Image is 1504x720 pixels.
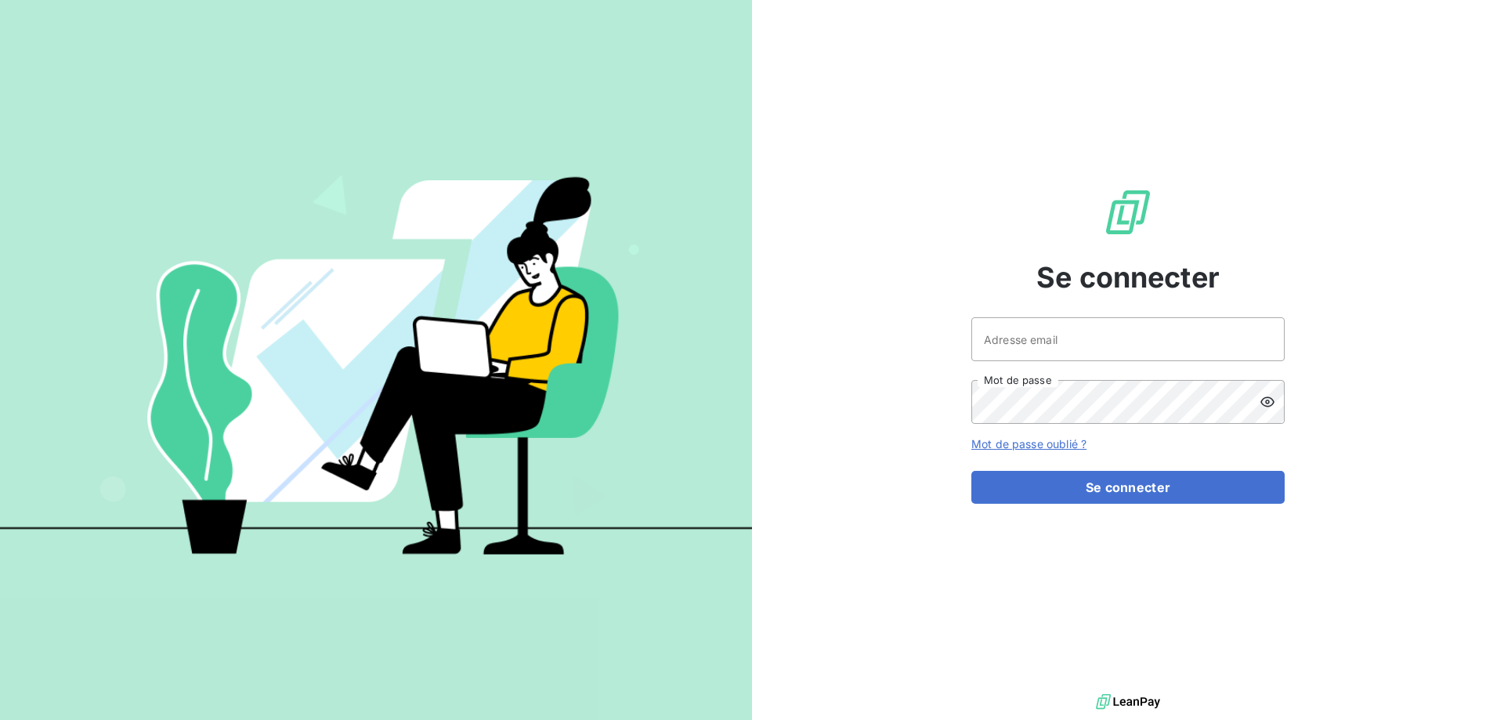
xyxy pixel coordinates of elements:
[1103,187,1153,237] img: Logo LeanPay
[971,437,1086,450] a: Mot de passe oublié ?
[971,471,1285,504] button: Se connecter
[1036,256,1220,298] span: Se connecter
[1096,690,1160,714] img: logo
[971,317,1285,361] input: placeholder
